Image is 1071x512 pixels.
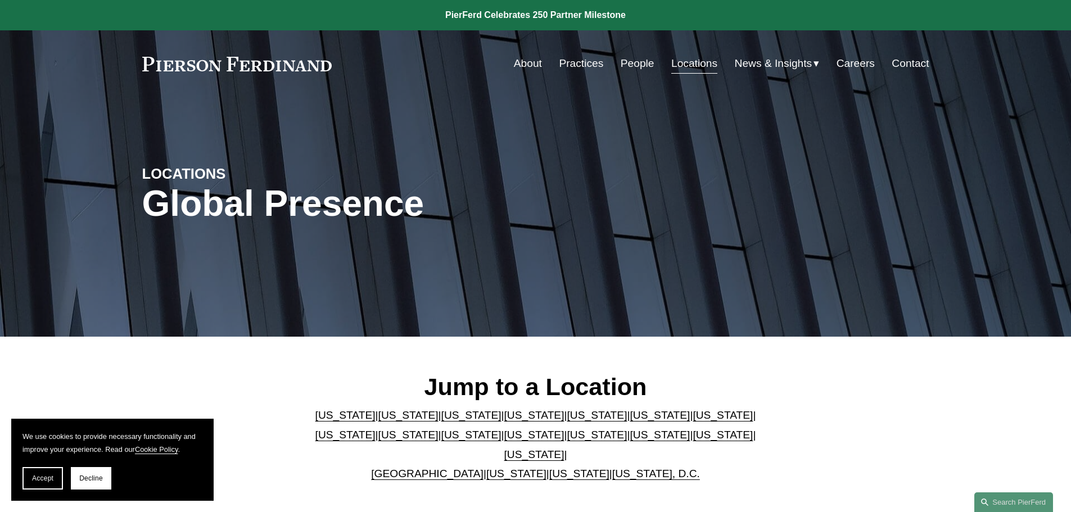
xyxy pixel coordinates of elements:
[630,429,690,441] a: [US_STATE]
[79,474,103,482] span: Decline
[32,474,53,482] span: Accept
[441,429,501,441] a: [US_STATE]
[559,53,603,74] a: Practices
[315,409,376,421] a: [US_STATE]
[735,53,820,74] a: folder dropdown
[486,468,546,479] a: [US_STATE]
[142,183,667,224] h1: Global Presence
[22,467,63,490] button: Accept
[142,165,339,183] h4: LOCATIONS
[549,468,609,479] a: [US_STATE]
[693,409,753,421] a: [US_STATE]
[71,467,111,490] button: Decline
[378,429,439,441] a: [US_STATE]
[567,429,627,441] a: [US_STATE]
[837,53,875,74] a: Careers
[567,409,627,421] a: [US_STATE]
[504,448,564,460] a: [US_STATE]
[371,468,483,479] a: [GEOGRAPHIC_DATA]
[504,429,564,441] a: [US_STATE]
[621,53,654,74] a: People
[671,53,717,74] a: Locations
[612,468,700,479] a: [US_STATE], D.C.
[693,429,753,441] a: [US_STATE]
[630,409,690,421] a: [US_STATE]
[11,419,214,501] section: Cookie banner
[135,445,178,454] a: Cookie Policy
[378,409,439,421] a: [US_STATE]
[441,409,501,421] a: [US_STATE]
[514,53,542,74] a: About
[22,430,202,456] p: We use cookies to provide necessary functionality and improve your experience. Read our .
[892,53,929,74] a: Contact
[735,54,812,74] span: News & Insights
[306,406,765,483] p: | | | | | | | | | | | | | | | | | |
[974,492,1053,512] a: Search this site
[315,429,376,441] a: [US_STATE]
[504,409,564,421] a: [US_STATE]
[306,372,765,401] h2: Jump to a Location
